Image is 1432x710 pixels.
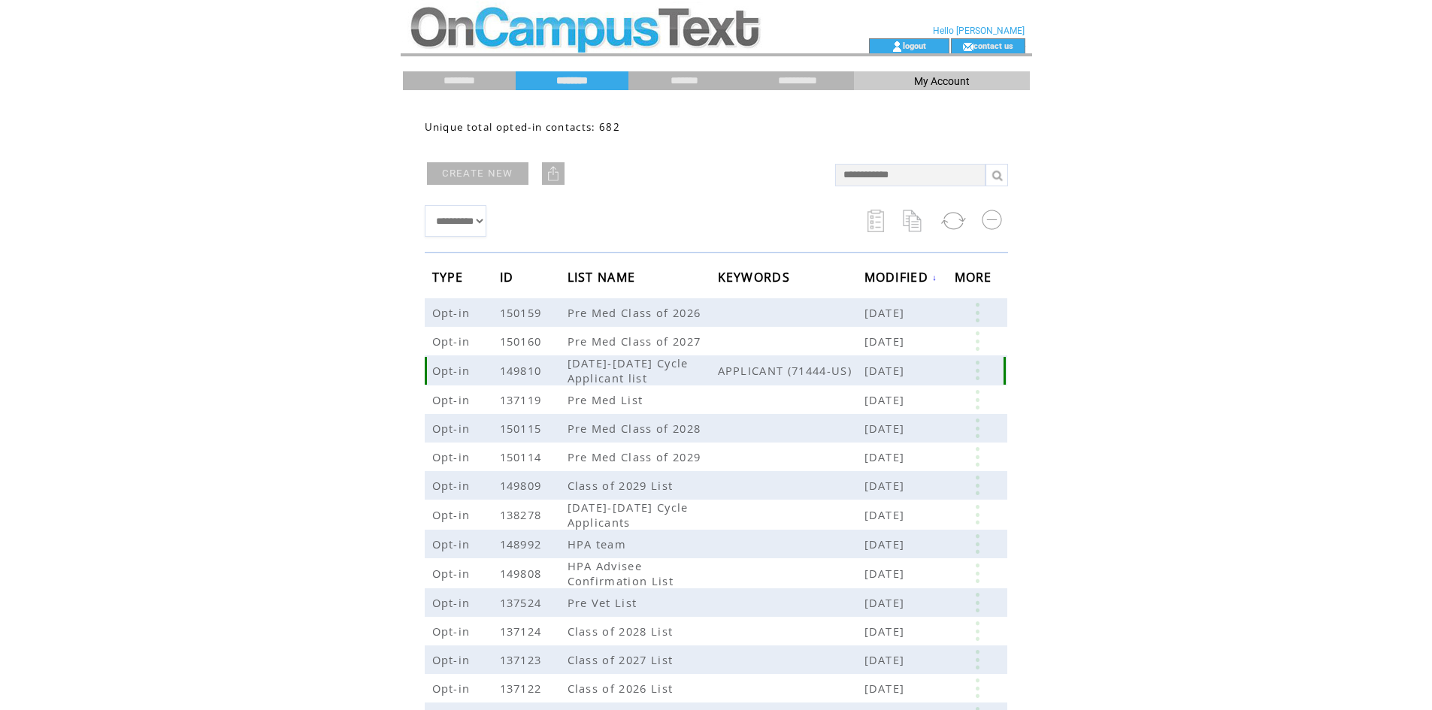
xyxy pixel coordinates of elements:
span: Opt-in [432,566,474,581]
span: 150159 [500,305,546,320]
span: Opt-in [432,681,474,696]
span: [DATE] [864,624,909,639]
span: Opt-in [432,507,474,522]
span: Pre Med Class of 2028 [568,421,705,436]
span: [DATE] [864,392,909,407]
span: Pre Med List [568,392,647,407]
span: [DATE] [864,681,909,696]
span: 150114 [500,449,546,464]
span: Pre Med Class of 2027 [568,334,705,349]
a: CREATE NEW [427,162,528,185]
span: 148992 [500,536,546,551]
img: upload.png [546,166,561,181]
span: [DATE] [864,652,909,667]
span: Hello [PERSON_NAME] [933,26,1025,36]
span: My Account [914,75,970,87]
span: [DATE] [864,478,909,493]
span: 149810 [500,363,546,378]
span: Opt-in [432,624,474,639]
span: Opt-in [432,305,474,320]
span: Opt-in [432,449,474,464]
span: LIST NAME [568,265,640,293]
span: Pre Vet List [568,595,641,610]
span: Opt-in [432,363,474,378]
span: 150160 [500,334,546,349]
span: 150115 [500,421,546,436]
span: [DATE]-[DATE] Cycle Applicants [568,500,689,530]
span: [DATE]-[DATE] Cycle Applicant list [568,355,689,385]
img: account_icon.gif [892,41,903,53]
a: MODIFIED↓ [864,273,938,282]
span: HPA Advisee Confirmation List [568,558,678,588]
span: Opt-in [432,334,474,349]
span: Unique total opted-in contacts: 682 [425,120,621,134]
img: contact_us_icon.gif [962,41,973,53]
span: [DATE] [864,363,909,378]
span: [DATE] [864,305,909,320]
span: Opt-in [432,478,474,493]
span: 137124 [500,624,546,639]
span: [DATE] [864,449,909,464]
span: 137119 [500,392,546,407]
span: APPLICANT (71444-US) [718,363,864,378]
span: Class of 2027 List [568,652,677,667]
span: HPA team [568,536,631,551]
span: Class of 2026 List [568,681,677,696]
span: [DATE] [864,507,909,522]
span: [DATE] [864,421,909,436]
span: [DATE] [864,566,909,581]
span: 149809 [500,478,546,493]
span: Opt-in [432,392,474,407]
span: Class of 2028 List [568,624,677,639]
a: KEYWORDS [718,272,795,281]
span: ID [500,265,518,293]
a: contact us [973,41,1013,50]
a: ID [500,272,518,281]
span: 138278 [500,507,546,522]
span: [DATE] [864,536,909,551]
span: TYPE [432,265,468,293]
span: Opt-in [432,421,474,436]
span: MORE [955,265,996,293]
span: MODIFIED [864,265,933,293]
span: KEYWORDS [718,265,795,293]
span: [DATE] [864,595,909,610]
span: 137524 [500,595,546,610]
span: Opt-in [432,595,474,610]
span: 137122 [500,681,546,696]
span: 137123 [500,652,546,667]
a: TYPE [432,272,468,281]
span: Class of 2029 List [568,478,677,493]
span: Opt-in [432,536,474,551]
a: LIST NAME [568,272,640,281]
span: [DATE] [864,334,909,349]
span: 149808 [500,566,546,581]
a: logout [903,41,926,50]
span: Pre Med Class of 2026 [568,305,705,320]
span: Opt-in [432,652,474,667]
span: Pre Med Class of 2029 [568,449,705,464]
